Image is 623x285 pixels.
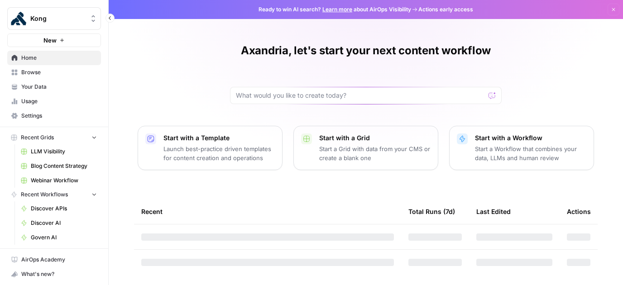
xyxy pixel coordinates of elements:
span: Actions early access [418,5,473,14]
a: Webinar Workflow [17,173,101,188]
p: Start a Workflow that combines your data, LLMs and human review [475,144,586,162]
span: New [43,36,57,45]
p: Start with a Grid [319,133,431,142]
p: Start with a Workflow [475,133,586,142]
span: Usage [21,97,97,105]
h1: Axandria, let's start your next content workflow [241,43,491,58]
a: Home [7,51,101,65]
div: What's new? [8,267,101,281]
div: Last Edited [476,199,511,224]
a: AirOps Academy [7,252,101,267]
a: Usage [7,94,101,109]
span: Browse [21,68,97,76]
button: Workspace: Kong [7,7,101,30]
button: Start with a TemplateLaunch best-practice driven templates for content creation and operations [138,126,283,170]
span: Recent Grids [21,133,54,142]
span: Ready to win AI search? about AirOps Visibility [259,5,411,14]
p: Start with a Template [163,133,275,142]
a: Blog Content Strategy [17,159,101,173]
span: Discover APIs [31,204,97,213]
span: Home [21,54,97,62]
button: Start with a WorkflowStart a Workflow that combines your data, LLMs and human review [449,126,594,170]
button: Recent Workflows [7,188,101,201]
p: Launch best-practice driven templates for content creation and operations [163,144,275,162]
button: New [7,33,101,47]
span: Your Data [21,83,97,91]
div: Total Runs (7d) [408,199,455,224]
a: Browse [7,65,101,80]
span: Settings [21,112,97,120]
div: Recent [141,199,394,224]
span: Discover AI [31,219,97,227]
a: Settings [7,109,101,123]
a: Discover APIs [17,201,101,216]
a: Discover AI [17,216,101,230]
a: Learn more [322,6,352,13]
span: AirOps Academy [21,256,97,264]
input: What would you like to create today? [236,91,485,100]
button: What's new? [7,267,101,281]
a: Your Data [7,80,101,94]
img: Kong Logo [10,10,27,27]
span: Govern AI [31,233,97,242]
span: Webinar Workflow [31,176,97,185]
span: Blog Content Strategy [31,162,97,170]
p: Start a Grid with data from your CMS or create a blank one [319,144,431,162]
button: Recent Grids [7,131,101,144]
span: Kong [30,14,85,23]
a: LLM Visibility [17,144,101,159]
div: Actions [567,199,591,224]
button: Start with a GridStart a Grid with data from your CMS or create a blank one [293,126,438,170]
span: LLM Visibility [31,147,97,156]
span: Recent Workflows [21,190,68,199]
a: Govern AI [17,230,101,245]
